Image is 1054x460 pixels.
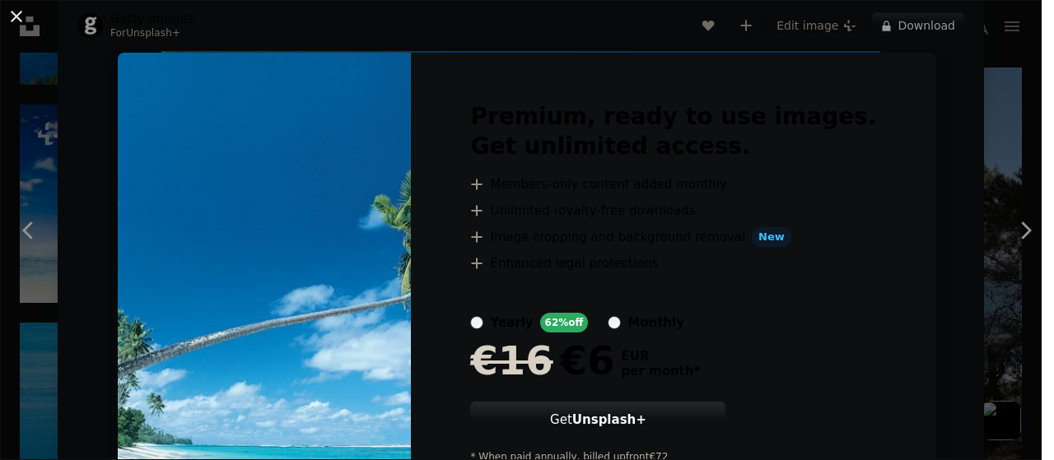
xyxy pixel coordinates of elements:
span: EUR [621,349,700,364]
input: monthly [608,316,621,329]
li: Members-only content added monthly [470,174,876,194]
button: GetUnsplash+ [470,402,725,438]
li: Image cropping and background removal [470,227,876,247]
div: monthly [627,313,684,332]
div: yearly [490,313,533,332]
span: New [752,227,791,247]
strong: Unsplash+ [572,412,646,427]
li: Enhanced legal protections [470,253,876,273]
input: yearly62%off [470,316,483,329]
span: €16 [470,339,553,382]
span: per month * [621,364,700,379]
li: Unlimited royalty-free downloads [470,201,876,221]
div: 62% off [540,313,589,332]
div: €6 [470,339,614,382]
h2: Premium, ready to use images. Get unlimited access. [470,102,876,161]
